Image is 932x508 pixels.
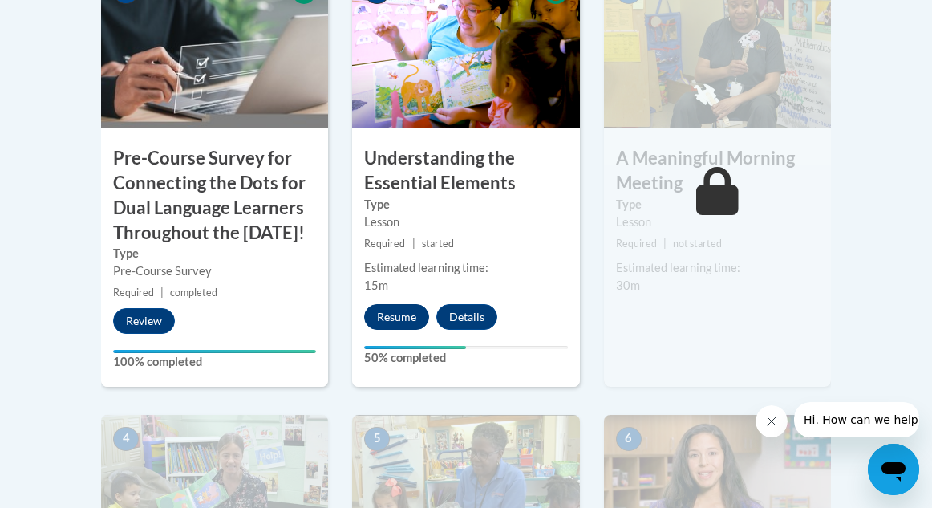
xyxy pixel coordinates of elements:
span: 6 [616,427,642,451]
span: started [422,238,454,250]
span: Hi. How can we help? [10,11,130,24]
div: Your progress [113,350,316,353]
div: Estimated learning time: [616,259,819,277]
div: Your progress [364,346,466,349]
button: Resume [364,304,429,330]
div: Pre-Course Survey [113,262,316,280]
label: 100% completed [113,353,316,371]
button: Review [113,308,175,334]
span: completed [170,287,217,299]
label: 50% completed [364,349,567,367]
span: not started [673,238,722,250]
span: 15m [364,278,388,292]
h3: Understanding the Essential Elements [352,146,579,196]
span: | [663,238,667,250]
span: 30m [616,278,640,292]
h3: A Meaningful Morning Meeting [604,146,831,196]
iframe: Button to launch messaging window [868,444,919,495]
h3: Pre-Course Survey for Connecting the Dots for Dual Language Learners Throughout the [DATE]! [101,146,328,245]
label: Type [364,196,567,213]
span: | [412,238,415,250]
label: Type [616,196,819,213]
span: 5 [364,427,390,451]
span: Required [113,287,154,299]
span: Required [364,238,405,250]
button: Details [436,304,497,330]
span: 4 [113,427,139,451]
label: Type [113,245,316,262]
iframe: Message from company [794,402,919,437]
div: Lesson [616,213,819,231]
div: Estimated learning time: [364,259,567,277]
span: Required [616,238,657,250]
iframe: Close message [756,405,788,437]
div: Lesson [364,213,567,231]
span: | [160,287,164,299]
